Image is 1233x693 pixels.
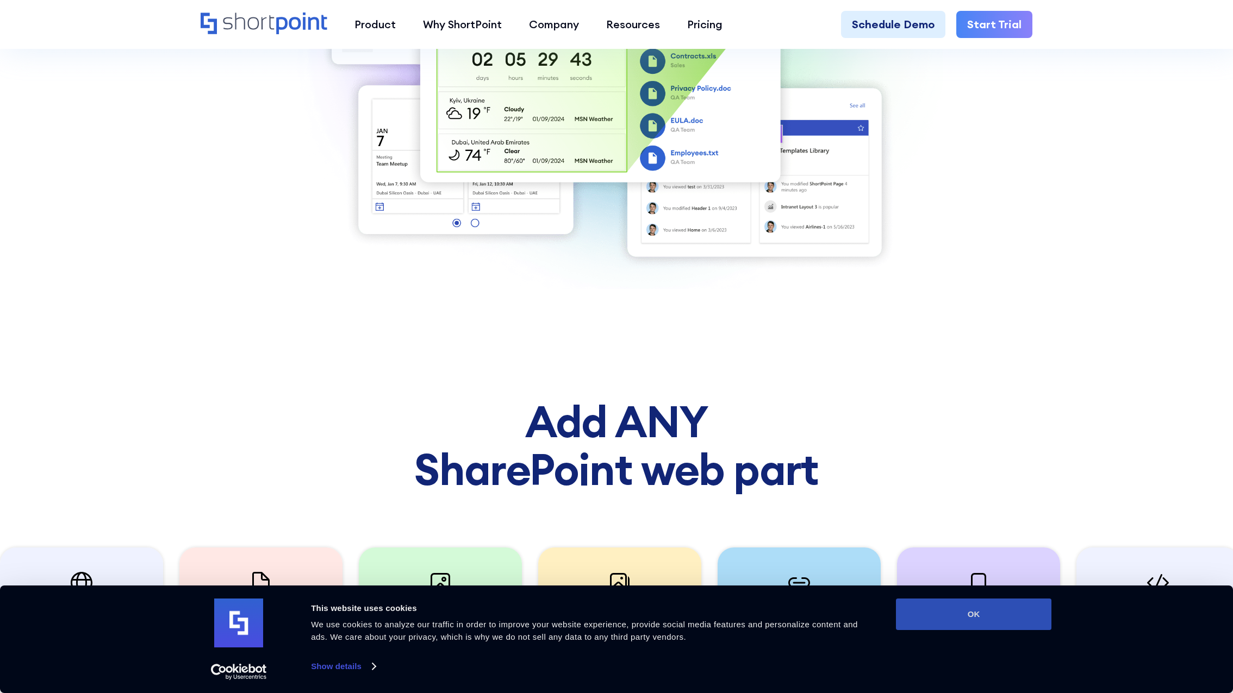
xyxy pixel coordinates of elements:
[409,11,515,38] a: Why ShortPoint
[311,658,375,675] a: Show details
[896,598,1051,630] button: OK
[606,16,660,33] div: Resources
[191,664,287,680] a: Usercentrics Cookiebot - opens in a new window
[529,16,579,33] div: Company
[593,11,674,38] a: Resources
[201,398,1032,493] h2: Add ANY SharePoint web part
[841,11,945,38] a: Schedule Demo
[423,16,502,33] div: Why ShortPoint
[311,602,871,615] div: This website uses cookies
[341,11,409,38] a: Product
[674,11,736,38] a: Pricing
[956,11,1032,38] a: Start Trial
[214,598,263,647] img: logo
[201,12,327,36] a: Home
[687,16,723,33] div: Pricing
[515,11,593,38] a: Company
[311,620,858,641] span: We use cookies to analyze our traffic in order to improve your website experience, provide social...
[354,16,396,33] div: Product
